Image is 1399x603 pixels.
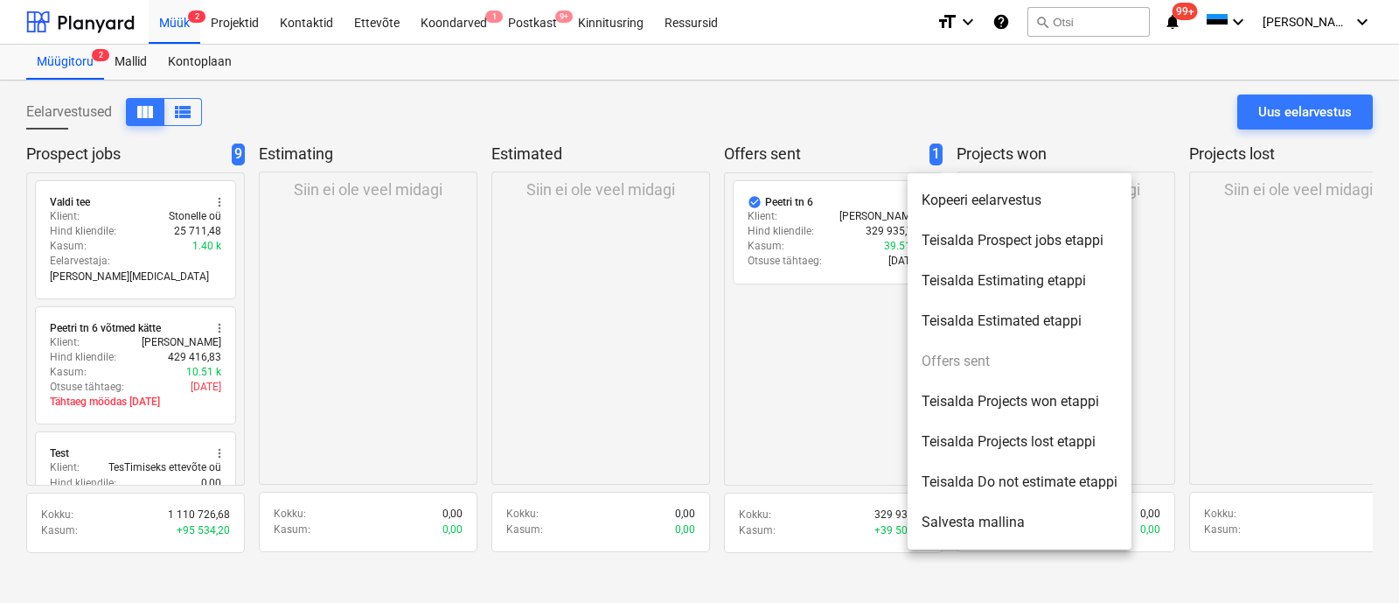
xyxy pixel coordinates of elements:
[1312,519,1399,603] iframe: Chat Widget
[1312,519,1399,603] div: Vestlusvidin
[908,382,1131,422] li: Teisalda Projects won etappi
[908,180,1131,221] li: Kopeeri eelarvestus
[908,422,1131,462] li: Teisalda Projects lost etappi
[908,221,1131,261] li: Teisalda Prospect jobs etappi
[908,301,1131,341] li: Teisalda Estimated etappi
[908,462,1131,502] li: Teisalda Do not estimate etappi
[908,261,1131,301] li: Teisalda Estimating etappi
[908,502,1131,543] li: Salvesta mallina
